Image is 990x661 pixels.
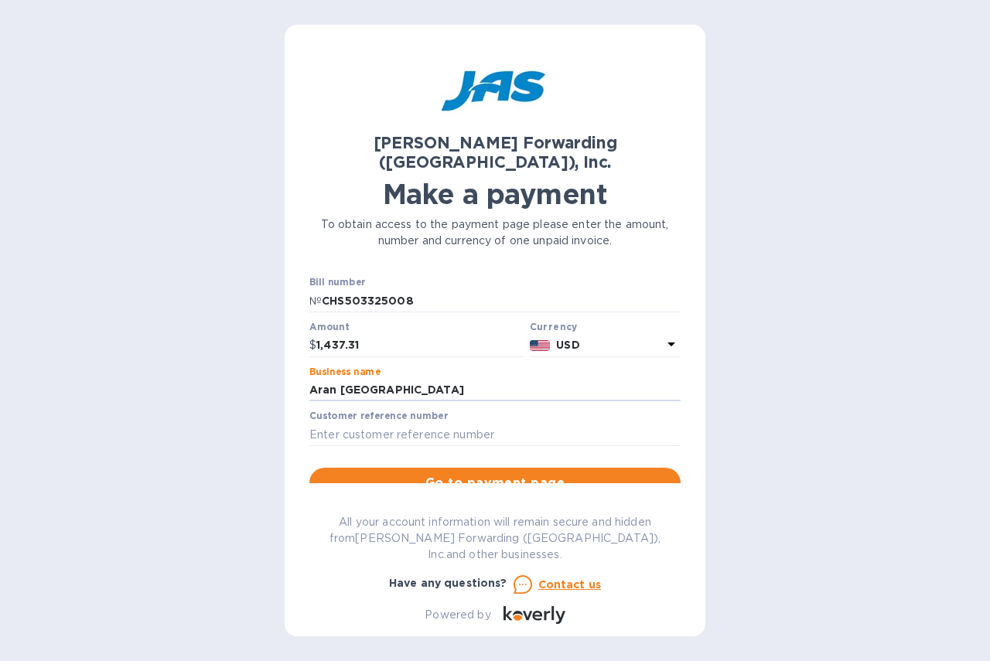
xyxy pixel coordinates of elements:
span: Go to payment page [322,474,668,492]
label: Business name [309,367,381,376]
b: USD [556,339,579,351]
label: Amount [309,322,349,332]
label: Customer reference number [309,412,448,421]
b: [PERSON_NAME] Forwarding ([GEOGRAPHIC_DATA]), Inc. [374,133,617,172]
p: To obtain access to the payment page please enter the amount, number and currency of one unpaid i... [309,216,681,249]
p: Powered by [425,607,490,623]
input: 0.00 [316,334,524,357]
p: All your account information will remain secure and hidden from [PERSON_NAME] Forwarding ([GEOGRA... [309,514,681,563]
b: Have any questions? [389,577,507,589]
u: Contact us [538,578,602,591]
p: № [309,293,322,309]
input: Enter customer reference number [309,423,681,446]
b: Currency [530,321,578,332]
p: $ [309,337,316,353]
img: USD [530,340,551,351]
input: Enter business name [309,379,681,402]
label: Bill number [309,278,365,288]
button: Go to payment page [309,468,681,499]
input: Enter bill number [322,289,681,312]
h1: Make a payment [309,178,681,210]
